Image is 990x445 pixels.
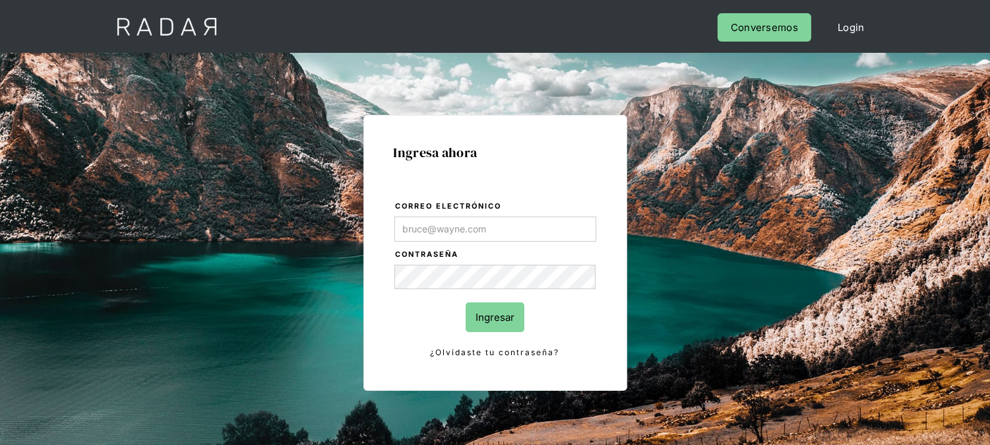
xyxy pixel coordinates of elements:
[394,217,596,242] input: bruce@wayne.com
[394,199,597,360] form: Login Form
[466,302,524,332] input: Ingresar
[396,200,596,213] label: Correo electrónico
[394,145,597,160] h1: Ingresa ahora
[396,248,596,261] label: Contraseña
[824,13,878,42] a: Login
[394,345,596,360] a: ¿Olvidaste tu contraseña?
[718,13,811,42] a: Conversemos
